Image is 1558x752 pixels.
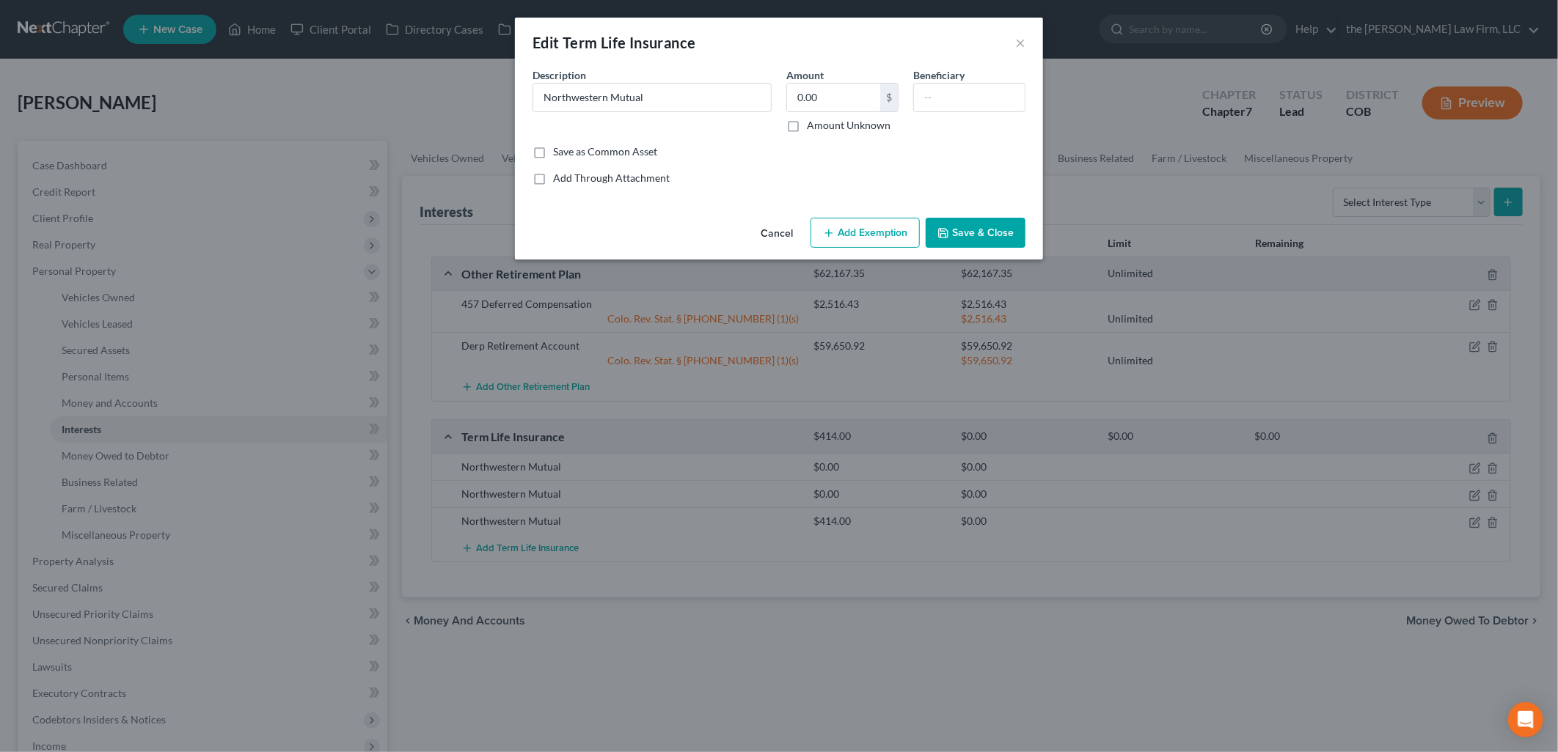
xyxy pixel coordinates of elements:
[533,69,586,81] span: Description
[553,144,657,159] label: Save as Common Asset
[553,171,670,185] label: Add Through Attachment
[807,118,890,133] label: Amount Unknown
[811,218,920,248] button: Add Exemption
[926,218,1025,248] button: Save & Close
[1015,34,1025,51] button: ×
[880,84,898,111] div: $
[1508,702,1543,737] div: Open Intercom Messenger
[786,67,824,83] label: Amount
[533,84,771,111] input: Describe...
[787,84,880,111] input: 0.00
[914,84,1025,111] input: --
[749,219,805,248] button: Cancel
[913,67,965,83] label: Beneficiary
[533,32,696,53] div: Edit Term Life Insurance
